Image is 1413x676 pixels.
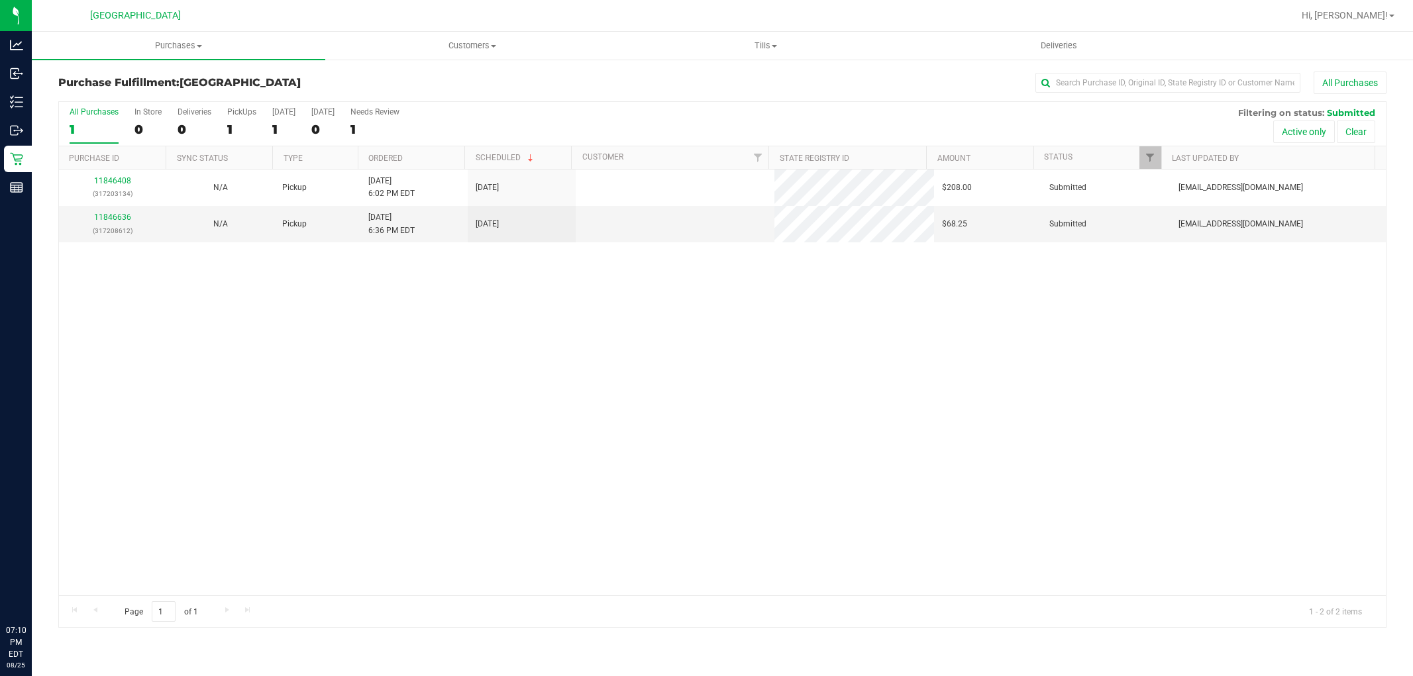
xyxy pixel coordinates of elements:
[619,40,912,52] span: Tills
[227,107,256,117] div: PickUps
[325,32,619,60] a: Customers
[113,601,209,622] span: Page of 1
[350,122,399,137] div: 1
[90,10,181,21] span: [GEOGRAPHIC_DATA]
[368,175,415,200] span: [DATE] 6:02 PM EDT
[350,107,399,117] div: Needs Review
[1238,107,1324,118] span: Filtering on status:
[10,124,23,137] inline-svg: Outbound
[94,213,131,222] a: 11846636
[134,107,162,117] div: In Store
[1049,181,1086,194] span: Submitted
[1178,218,1303,230] span: [EMAIL_ADDRESS][DOMAIN_NAME]
[1178,181,1303,194] span: [EMAIL_ADDRESS][DOMAIN_NAME]
[476,218,499,230] span: [DATE]
[213,219,228,228] span: Not Applicable
[1049,218,1086,230] span: Submitted
[39,568,55,584] iframe: Resource center unread badge
[6,660,26,670] p: 08/25
[213,218,228,230] button: N/A
[70,107,119,117] div: All Purchases
[272,107,295,117] div: [DATE]
[942,218,967,230] span: $68.25
[282,218,307,230] span: Pickup
[10,67,23,80] inline-svg: Inbound
[476,153,536,162] a: Scheduled
[937,154,970,163] a: Amount
[272,122,295,137] div: 1
[67,187,158,200] p: (317203134)
[213,181,228,194] button: N/A
[1298,601,1373,621] span: 1 - 2 of 2 items
[1302,10,1388,21] span: Hi, [PERSON_NAME]!
[368,211,415,236] span: [DATE] 6:36 PM EDT
[178,107,211,117] div: Deliveries
[1273,121,1335,143] button: Active only
[282,181,307,194] span: Pickup
[177,154,228,163] a: Sync Status
[1139,146,1161,169] a: Filter
[368,154,403,163] a: Ordered
[152,601,176,622] input: 1
[1327,107,1375,118] span: Submitted
[747,146,768,169] a: Filter
[326,40,618,52] span: Customers
[476,181,499,194] span: [DATE]
[1035,73,1300,93] input: Search Purchase ID, Original ID, State Registry ID or Customer Name...
[10,152,23,166] inline-svg: Retail
[180,76,301,89] span: [GEOGRAPHIC_DATA]
[10,38,23,52] inline-svg: Analytics
[1337,121,1375,143] button: Clear
[284,154,303,163] a: Type
[6,624,26,660] p: 07:10 PM EDT
[311,107,335,117] div: [DATE]
[582,152,623,162] a: Customer
[942,181,972,194] span: $208.00
[178,122,211,137] div: 0
[311,122,335,137] div: 0
[94,176,131,185] a: 11846408
[67,224,158,237] p: (317208612)
[213,183,228,192] span: Not Applicable
[32,40,325,52] span: Purchases
[32,32,325,60] a: Purchases
[1172,154,1239,163] a: Last Updated By
[70,122,119,137] div: 1
[134,122,162,137] div: 0
[10,95,23,109] inline-svg: Inventory
[1314,72,1387,94] button: All Purchases
[1044,152,1073,162] a: Status
[1023,40,1095,52] span: Deliveries
[69,154,119,163] a: Purchase ID
[227,122,256,137] div: 1
[780,154,849,163] a: State Registry ID
[912,32,1206,60] a: Deliveries
[619,32,912,60] a: Tills
[10,181,23,194] inline-svg: Reports
[13,570,53,610] iframe: Resource center
[58,77,501,89] h3: Purchase Fulfillment:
